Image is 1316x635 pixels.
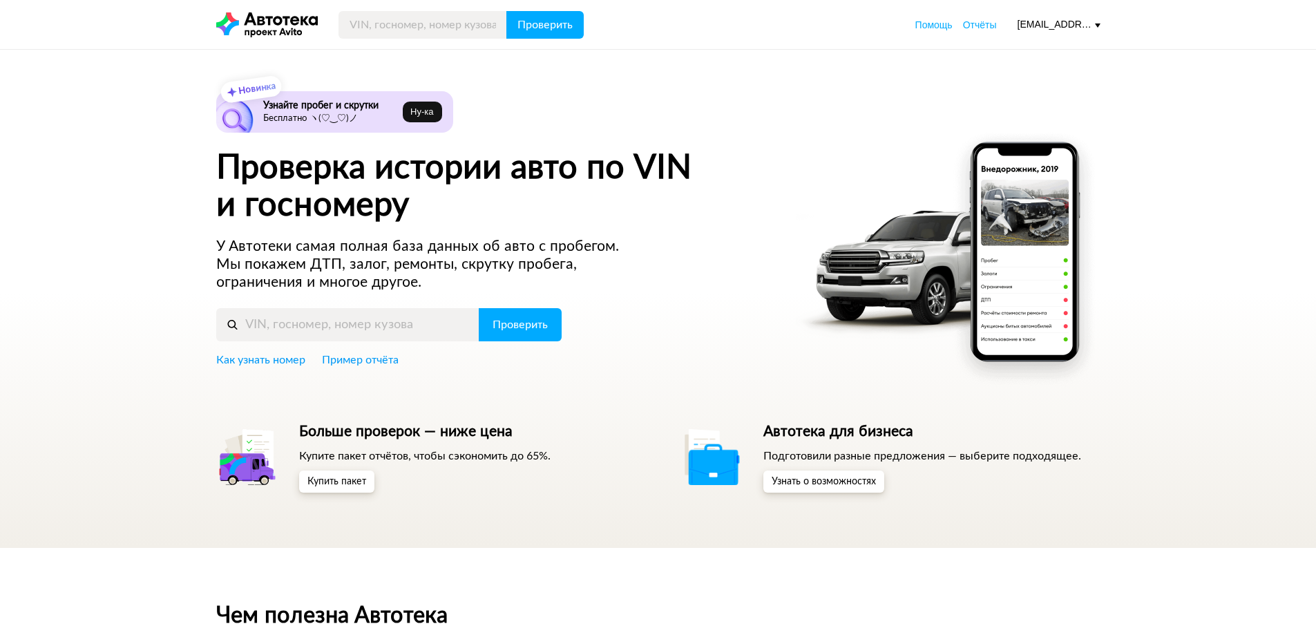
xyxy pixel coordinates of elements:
p: У Автотеки самая полная база данных об авто с пробегом. Мы покажем ДТП, залог, ремонты, скрутку п... [216,238,646,292]
h5: Больше проверок — ниже цена [299,423,551,441]
span: Отчёты [963,19,997,30]
div: [EMAIL_ADDRESS][DOMAIN_NAME] [1018,18,1100,31]
p: Подготовили разные предложения — выберите подходящее. [763,448,1081,464]
span: Проверить [493,319,548,330]
a: Как узнать номер [216,352,305,368]
span: Помощь [915,19,953,30]
p: Купите пакет отчётов, чтобы сэкономить до 65%. [299,448,551,464]
span: Ну‑ка [410,106,433,117]
strong: Новинка [238,82,276,96]
a: Отчёты [963,18,997,32]
button: Проверить [506,11,584,39]
button: Проверить [479,308,562,341]
p: Бесплатно ヽ(♡‿♡)ノ [263,113,398,124]
span: Узнать о возможностях [772,477,876,486]
button: Узнать о возможностях [763,471,884,493]
span: Купить пакет [307,477,366,486]
h5: Автотека для бизнеса [763,423,1081,441]
span: Проверить [517,19,573,30]
h6: Узнайте пробег и скрутки [263,99,398,112]
input: VIN, госномер, номер кузова [338,11,507,39]
h1: Проверка истории авто по VIN и госномеру [216,149,778,224]
a: Пример отчёта [322,352,399,368]
h2: Чем полезна Автотека [216,603,1100,628]
button: Купить пакет [299,471,374,493]
input: VIN, госномер, номер кузова [216,308,479,341]
a: Помощь [915,18,953,32]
